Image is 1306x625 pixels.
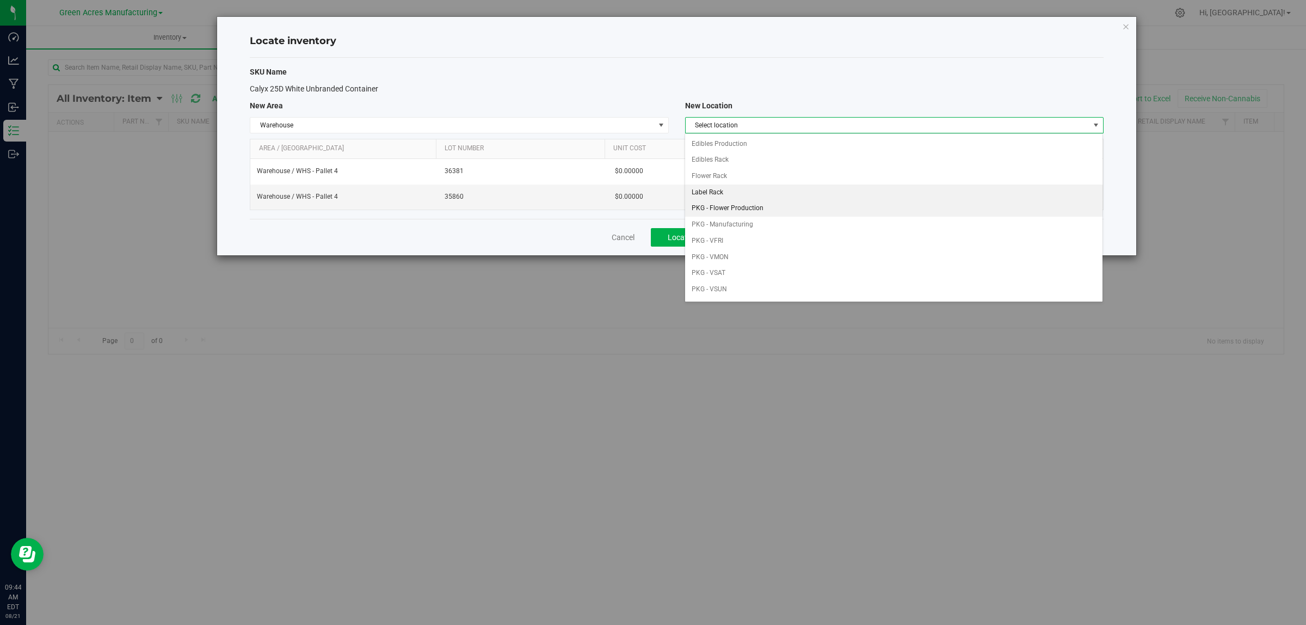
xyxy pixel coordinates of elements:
[668,233,725,242] span: Locate Inventory
[257,166,338,176] span: Warehouse / WHS - Pallet 4
[654,118,668,133] span: select
[445,192,602,202] span: 35860
[685,249,1102,266] li: PKG - VMON
[250,68,287,76] span: SKU Name
[615,166,643,176] span: $0.00000
[651,228,742,247] button: Locate Inventory
[685,281,1102,298] li: PKG - VSUN
[685,200,1102,217] li: PKG - Flower Production
[257,192,338,202] span: Warehouse / WHS - Pallet 4
[685,233,1102,249] li: PKG - VFRI
[685,185,1102,201] li: Label Rack
[685,168,1102,185] li: Flower Rack
[1089,118,1103,133] span: select
[685,298,1102,314] li: PKG - VTHUR
[250,34,1104,48] h4: Locate inventory
[259,144,432,153] a: Area / [GEOGRAPHIC_DATA]
[686,118,1089,133] span: Select location
[445,144,600,153] a: Lot Number
[685,217,1102,233] li: PKG - Manufacturing
[250,118,654,133] span: Warehouse
[613,144,685,153] a: Unit Cost
[685,152,1102,168] li: Edibles Rack
[250,84,378,93] span: Calyx 25D White Unbranded Container
[685,101,732,110] span: New Location
[250,101,283,110] span: New Area
[11,538,44,571] iframe: Resource center
[685,136,1102,152] li: Edibles Production
[685,265,1102,281] li: PKG - VSAT
[612,232,634,243] a: Cancel
[615,192,643,202] span: $0.00000
[445,166,602,176] span: 36381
